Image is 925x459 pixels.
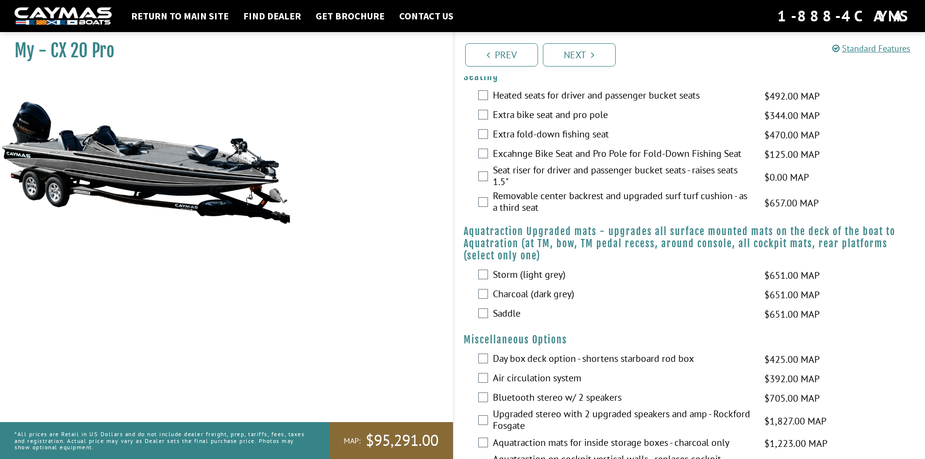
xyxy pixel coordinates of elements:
span: $651.00 MAP [764,288,820,302]
h1: My - CX 20 Pro [15,40,429,62]
label: Aquatraction mats for inside storage boxes - charcoal only [493,437,752,451]
label: Bluetooth stereo w/ 2 speakers [493,391,752,406]
a: Contact Us [394,10,458,22]
a: Return to main site [126,10,234,22]
span: MAP: [344,436,361,446]
span: $705.00 MAP [764,391,820,406]
span: $470.00 MAP [764,128,820,142]
span: $651.00 MAP [764,307,820,322]
label: Seat riser for driver and passenger bucket seats - raises seats 1.5" [493,164,752,190]
label: Extra fold-down fishing seat [493,128,752,142]
label: Removable center backrest and upgraded surf turf cushion - as a third seat [493,190,752,216]
h4: Miscellaneous Options [464,334,916,346]
a: Find Dealer [238,10,306,22]
label: Upgraded stereo with 2 upgraded speakers and amp - Rockford Fosgate [493,408,752,434]
a: Next [543,43,616,67]
img: white-logo-c9c8dbefe5ff5ceceb0f0178aa75bf4bb51f6bca0971e226c86eb53dfe498488.png [15,7,112,25]
a: MAP:$95,291.00 [329,422,453,459]
span: $1,827.00 MAP [764,414,826,428]
label: Extra bike seat and pro pole [493,109,752,123]
span: $344.00 MAP [764,108,820,123]
a: Get Brochure [311,10,389,22]
h4: Seating [464,70,916,83]
span: $492.00 MAP [764,89,820,103]
label: Storm (light grey) [493,269,752,283]
span: $392.00 MAP [764,372,820,386]
label: Excahnge Bike Seat and Pro Pole for Fold-Down Fishing Seat [493,148,752,162]
span: $1,223.00 MAP [764,436,827,451]
div: 1-888-4CAYMAS [777,5,910,27]
span: $651.00 MAP [764,268,820,283]
h4: Aquatraction Upgraded mats - upgrades all surface mounted mats on the deck of the boat to Aquatra... [464,225,916,262]
p: *All prices are Retail in US Dollars and do not include dealer freight, prep, tariffs, fees, taxe... [15,426,307,455]
span: $0.00 MAP [764,170,809,185]
span: $125.00 MAP [764,147,820,162]
span: $657.00 MAP [764,196,819,210]
span: $425.00 MAP [764,352,820,367]
label: Charcoal (dark grey) [493,288,752,302]
label: Heated seats for driver and passenger bucket seats [493,89,752,103]
a: Standard Features [832,43,910,54]
label: Day box deck option - shortens starboard rod box [493,353,752,367]
label: Air circulation system [493,372,752,386]
span: $95,291.00 [366,430,438,451]
a: Prev [465,43,538,67]
label: Saddle [493,307,752,322]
